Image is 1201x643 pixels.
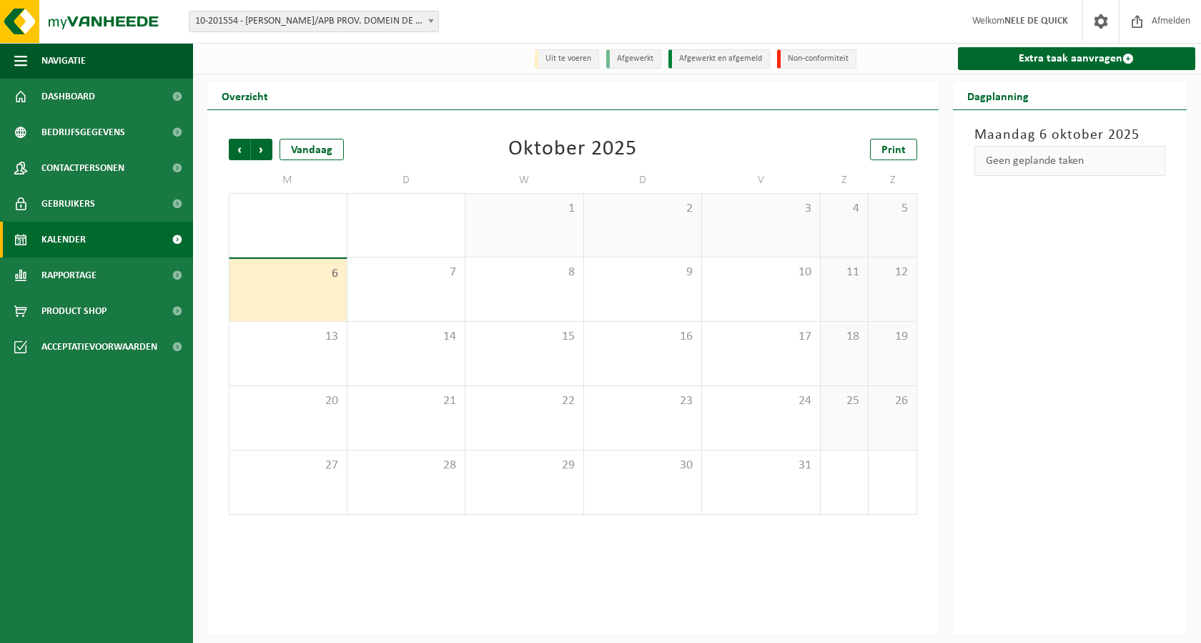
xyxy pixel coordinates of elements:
span: 7 [355,265,458,280]
span: Product Shop [41,293,107,329]
td: Z [869,167,916,193]
td: D [347,167,466,193]
span: 15 [473,329,576,345]
h2: Overzicht [207,82,282,109]
span: 9 [591,265,695,280]
span: 19 [876,329,909,345]
span: 30 [591,458,695,473]
span: 13 [237,329,340,345]
span: 14 [355,329,458,345]
span: 2 [591,201,695,217]
span: Bedrijfsgegevens [41,114,125,150]
td: V [702,167,821,193]
strong: NELE DE QUICK [1004,16,1068,26]
span: 20 [237,393,340,409]
span: 3 [709,201,813,217]
li: Non-conformiteit [777,49,856,69]
span: 10-201554 - JEUGDHERBERG SCHIPKEN/APB PROV. DOMEIN DE GAVERS - GERAARDSBERGEN [189,11,439,32]
span: 16 [591,329,695,345]
h2: Dagplanning [953,82,1043,109]
span: 6 [237,266,340,282]
span: 11 [828,265,861,280]
span: Rapportage [41,257,97,293]
span: Navigatie [41,43,86,79]
div: Vandaag [280,139,344,160]
span: 10-201554 - JEUGDHERBERG SCHIPKEN/APB PROV. DOMEIN DE GAVERS - GERAARDSBERGEN [189,11,438,31]
div: Oktober 2025 [508,139,637,160]
li: Afgewerkt [606,49,661,69]
span: Acceptatievoorwaarden [41,329,157,365]
td: D [584,167,703,193]
span: Contactpersonen [41,150,124,186]
span: Kalender [41,222,86,257]
td: W [465,167,584,193]
span: 24 [709,393,813,409]
span: 23 [591,393,695,409]
span: Gebruikers [41,186,95,222]
a: Print [870,139,917,160]
span: 17 [709,329,813,345]
span: Volgende [251,139,272,160]
span: Print [881,144,906,156]
span: 26 [876,393,909,409]
span: 27 [237,458,340,473]
span: 29 [473,458,576,473]
span: 31 [709,458,813,473]
div: Geen geplande taken [974,146,1166,176]
span: 25 [828,393,861,409]
a: Extra taak aanvragen [958,47,1196,70]
span: 28 [355,458,458,473]
span: 18 [828,329,861,345]
span: 1 [473,201,576,217]
span: 22 [473,393,576,409]
span: Vorige [229,139,250,160]
span: 12 [876,265,909,280]
span: Dashboard [41,79,95,114]
span: 4 [828,201,861,217]
td: M [229,167,347,193]
span: 21 [355,393,458,409]
span: 10 [709,265,813,280]
h3: Maandag 6 oktober 2025 [974,124,1166,146]
li: Uit te voeren [535,49,599,69]
span: 5 [876,201,909,217]
td: Z [821,167,869,193]
li: Afgewerkt en afgemeld [668,49,770,69]
span: 8 [473,265,576,280]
